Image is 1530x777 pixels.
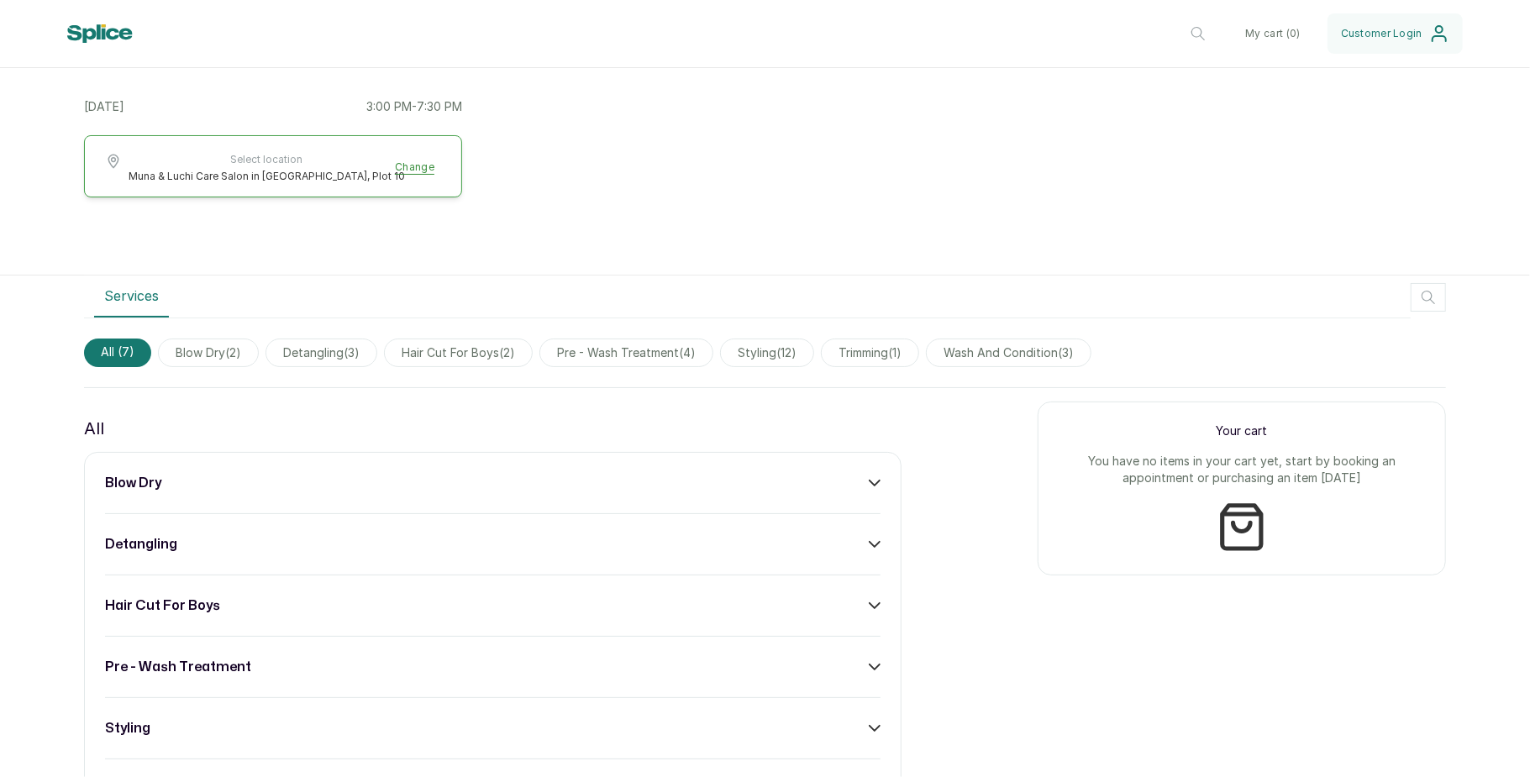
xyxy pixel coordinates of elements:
span: All (7) [84,339,151,367]
span: styling(12) [720,339,814,367]
p: You have no items in your cart yet, start by booking an appointment or purchasing an item [DATE] [1059,453,1425,486]
span: blow dry(2) [158,339,259,367]
p: [DATE] [84,98,124,115]
p: All [84,415,104,442]
span: Select location [129,153,405,166]
button: Services [94,276,169,318]
h3: pre - wash treatment [105,657,251,677]
p: 3:00 PM - 7:30 PM [366,98,462,115]
button: Customer Login [1328,13,1463,54]
span: detangling(3) [266,339,377,367]
span: wash and condition(3) [926,339,1091,367]
button: Select locationMuna & Luchi Care Salon in [GEOGRAPHIC_DATA], Plot 10Change [105,153,441,183]
h3: blow dry [105,473,161,493]
h3: hair cut for boys [105,596,220,616]
span: trimming(1) [821,339,919,367]
span: hair cut for boys(2) [384,339,533,367]
h3: detangling [105,534,177,554]
button: My cart (0) [1232,13,1313,54]
h3: styling [105,718,150,738]
span: pre - wash treatment(4) [539,339,713,367]
p: Your cart [1059,423,1425,439]
span: Customer Login [1341,27,1422,40]
span: Muna & Luchi Care Salon in [GEOGRAPHIC_DATA], Plot 10 [129,170,405,183]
